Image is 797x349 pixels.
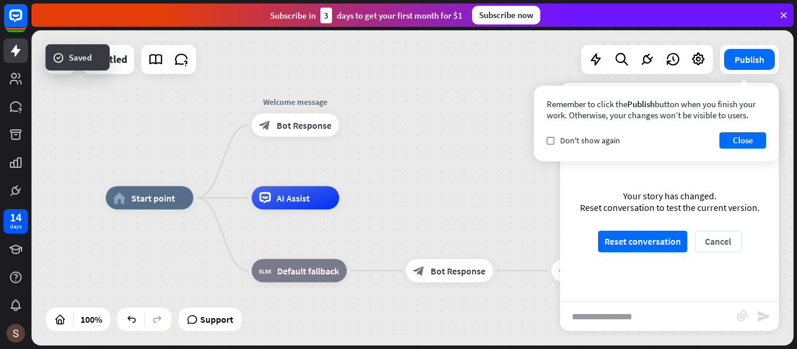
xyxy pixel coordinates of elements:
[737,310,749,322] i: block_attachment
[543,242,648,253] div: Fallback message
[472,6,540,24] div: Subscribe now
[259,265,271,277] i: block_fallback
[547,98,766,121] div: Remember to click the button when you finish your work. Otherwise, your changes won’t be visible ...
[320,8,332,23] div: 3
[77,310,106,329] div: 100%
[270,8,463,23] div: Subscribe in days to get your first month for $1
[200,310,233,329] span: Support
[277,265,339,277] span: Default fallback
[131,192,175,204] span: Start point
[559,265,571,277] i: block_bot_response
[580,202,760,213] div: Reset conversation to test the current version.
[413,265,425,277] i: block_bot_response
[89,45,127,74] div: Untitled
[277,192,310,204] span: AI Assist
[580,190,760,202] div: Your story has changed.
[757,309,771,323] i: send
[10,212,22,223] div: 14
[53,52,64,64] i: success
[598,231,687,252] button: Reset conversation
[69,51,92,64] span: Saved
[4,209,28,234] a: 14 days
[627,98,655,110] span: Publish
[431,265,485,277] span: Bot Response
[277,119,331,131] span: Bot Response
[695,231,742,252] button: Cancel
[259,119,271,131] i: block_bot_response
[243,96,348,108] div: Welcome message
[113,192,125,204] i: home_2
[560,135,620,146] span: Don't show again
[724,49,775,70] button: Publish
[719,132,766,149] button: Close
[10,223,22,231] div: days
[9,5,44,40] button: Open LiveChat chat widget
